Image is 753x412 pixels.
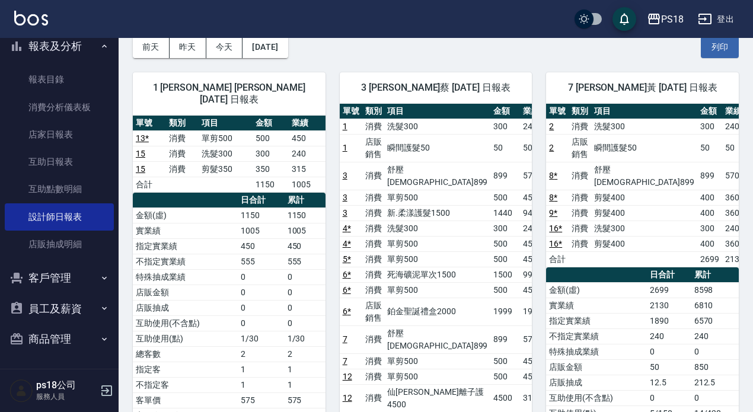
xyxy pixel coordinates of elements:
[560,82,725,94] span: 7 [PERSON_NAME]黃 [DATE] 日報表
[343,393,352,403] a: 12
[133,285,238,300] td: 店販金額
[343,171,347,180] a: 3
[722,104,747,119] th: 業績
[490,205,520,221] td: 1440
[133,254,238,269] td: 不指定實業績
[591,221,697,236] td: 洗髮300
[285,315,326,331] td: 0
[697,104,722,119] th: 金額
[647,390,691,405] td: 0
[384,221,490,236] td: 洗髮300
[490,325,520,353] td: 899
[520,325,550,353] td: 570
[354,82,518,94] span: 3 [PERSON_NAME]蔡 [DATE] 日報表
[520,205,550,221] td: 948
[14,11,48,25] img: Logo
[569,119,591,134] td: 消費
[490,369,520,384] td: 500
[133,315,238,331] td: 互助使用(不含點)
[5,293,114,324] button: 員工及薪資
[133,392,238,408] td: 客單價
[289,146,325,161] td: 240
[136,149,145,158] a: 15
[362,384,385,412] td: 消費
[362,205,385,221] td: 消費
[569,162,591,190] td: 消費
[5,31,114,62] button: 報表及分析
[647,328,691,344] td: 240
[520,104,550,119] th: 業績
[722,190,747,205] td: 360
[697,162,722,190] td: 899
[569,236,591,251] td: 消費
[384,119,490,134] td: 洗髮300
[343,143,347,152] a: 1
[490,104,520,119] th: 金額
[697,251,722,267] td: 2699
[546,344,647,359] td: 特殊抽成業績
[238,223,284,238] td: 1005
[520,134,550,162] td: 50
[490,221,520,236] td: 300
[591,134,697,162] td: 瞬間護髮50
[362,325,385,353] td: 消費
[238,238,284,254] td: 450
[253,130,289,146] td: 500
[591,119,697,134] td: 洗髮300
[285,331,326,346] td: 1/30
[546,298,647,313] td: 實業績
[9,379,33,403] img: Person
[253,161,289,177] td: 350
[285,377,326,392] td: 1
[591,162,697,190] td: 舒壓[DEMOGRAPHIC_DATA]899
[362,298,385,325] td: 店販銷售
[362,221,385,236] td: 消費
[238,193,284,208] th: 日合計
[520,282,550,298] td: 450
[5,231,114,258] a: 店販抽成明細
[343,356,347,366] a: 7
[697,236,722,251] td: 400
[362,236,385,251] td: 消費
[5,94,114,121] a: 消費分析儀表板
[546,313,647,328] td: 指定實業績
[343,372,352,381] a: 12
[133,116,166,131] th: 單號
[569,134,591,162] td: 店販銷售
[384,190,490,205] td: 單剪500
[647,313,691,328] td: 1890
[253,146,289,161] td: 300
[569,190,591,205] td: 消費
[285,207,326,223] td: 1150
[546,375,647,390] td: 店販抽成
[133,269,238,285] td: 特殊抽成業績
[238,362,284,377] td: 1
[238,377,284,392] td: 1
[384,104,490,119] th: 項目
[722,221,747,236] td: 240
[520,298,550,325] td: 1999
[384,298,490,325] td: 鉑金聖誕禮盒2000
[490,190,520,205] td: 500
[520,267,550,282] td: 990
[133,331,238,346] td: 互助使用(點)
[490,134,520,162] td: 50
[647,282,691,298] td: 2699
[5,324,114,354] button: 商品管理
[384,369,490,384] td: 單剪500
[238,392,284,408] td: 575
[133,346,238,362] td: 總客數
[5,263,114,293] button: 客戶管理
[520,251,550,267] td: 450
[520,384,550,412] td: 3150
[285,238,326,254] td: 450
[238,254,284,269] td: 555
[546,390,647,405] td: 互助使用(不含點)
[384,236,490,251] td: 單剪500
[520,162,550,190] td: 570
[289,116,325,131] th: 業績
[289,177,325,192] td: 1005
[36,379,97,391] h5: ps18公司
[362,119,385,134] td: 消費
[289,161,325,177] td: 315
